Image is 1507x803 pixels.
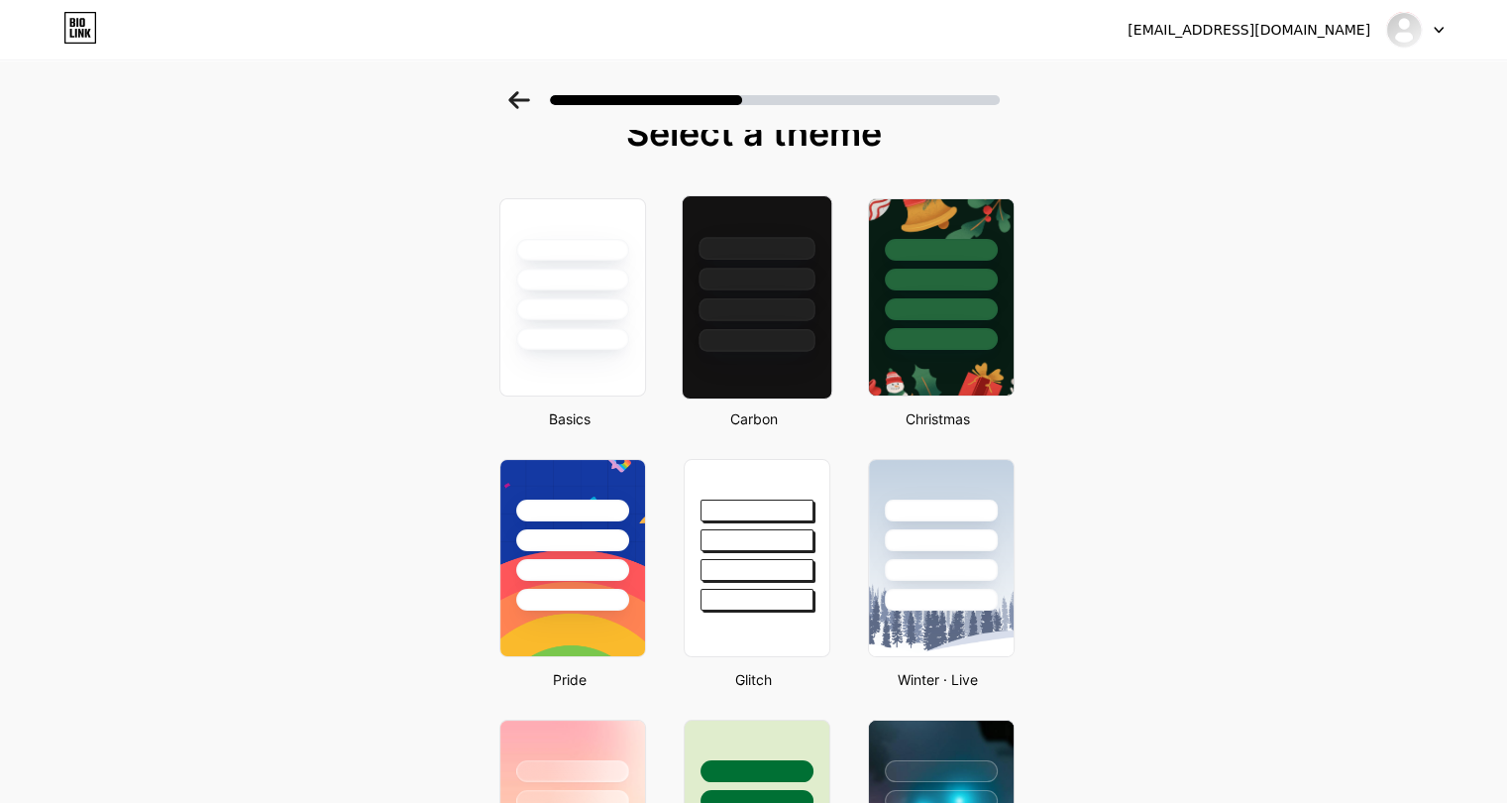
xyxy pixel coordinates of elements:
[862,669,1015,690] div: Winter · Live
[1128,20,1370,41] div: [EMAIL_ADDRESS][DOMAIN_NAME]
[1385,11,1423,49] img: Ahmed Aik
[493,669,646,690] div: Pride
[862,408,1015,429] div: Christmas
[493,408,646,429] div: Basics
[678,669,830,690] div: Glitch
[678,408,830,429] div: Carbon
[491,113,1017,153] div: Select a theme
